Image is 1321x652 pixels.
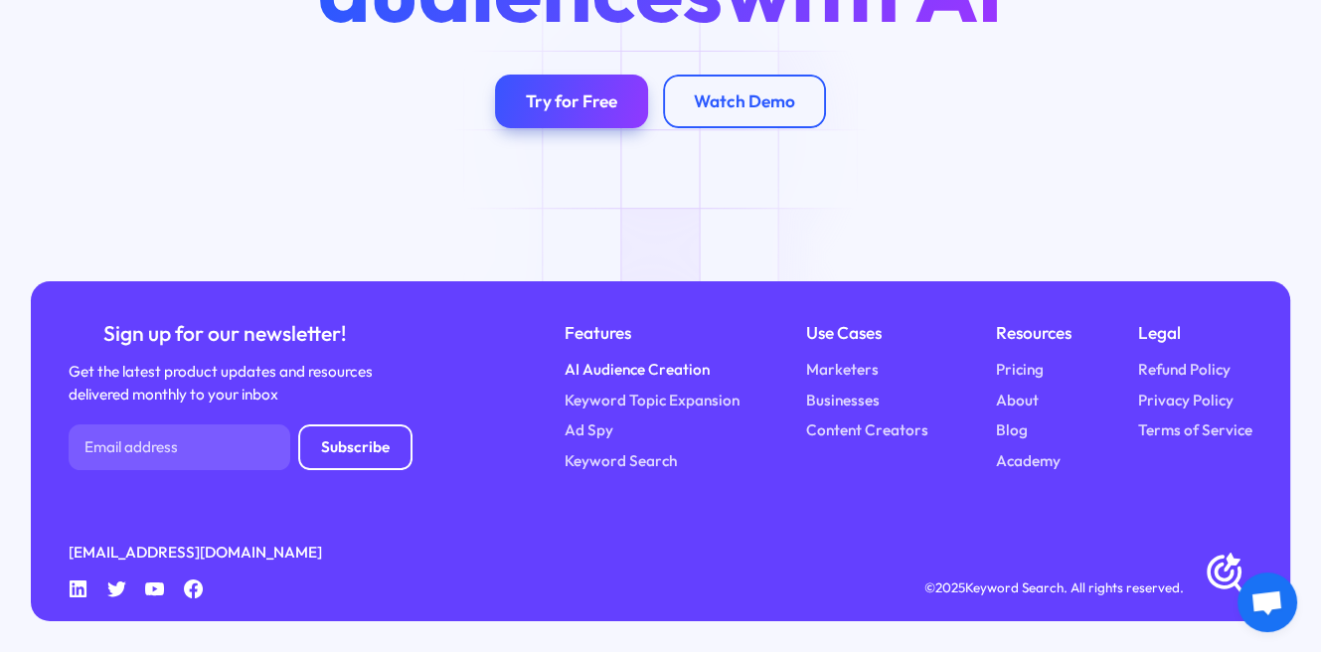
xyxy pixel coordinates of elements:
[69,541,322,564] a: [EMAIL_ADDRESS][DOMAIN_NAME]
[526,90,617,112] div: Try for Free
[924,577,1184,598] div: © Keyword Search. All rights reserved.
[69,424,290,470] input: Email address
[69,424,413,470] form: Newsletter Form
[1238,572,1297,632] div: Open chat
[995,319,1071,346] div: Resources
[995,418,1027,441] a: Blog
[1138,418,1252,441] a: Terms of Service
[1138,389,1234,411] a: Privacy Policy
[69,319,382,348] div: Sign up for our newsletter!
[565,358,710,381] a: AI Audience Creation
[995,358,1043,381] a: Pricing
[298,424,413,470] input: Subscribe
[694,90,795,112] div: Watch Demo
[806,389,880,411] a: Businesses
[69,360,382,406] div: Get the latest product updates and resources delivered monthly to your inbox
[565,449,677,472] a: Keyword Search
[806,319,928,346] div: Use Cases
[495,75,648,128] a: Try for Free
[663,75,826,128] a: Watch Demo
[1138,358,1231,381] a: Refund Policy
[935,579,965,595] span: 2025
[806,358,879,381] a: Marketers
[995,389,1038,411] a: About
[565,389,740,411] a: Keyword Topic Expansion
[806,418,928,441] a: Content Creators
[995,449,1060,472] a: Academy
[565,418,613,441] a: Ad Spy
[565,319,740,346] div: Features
[1138,319,1252,346] div: Legal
